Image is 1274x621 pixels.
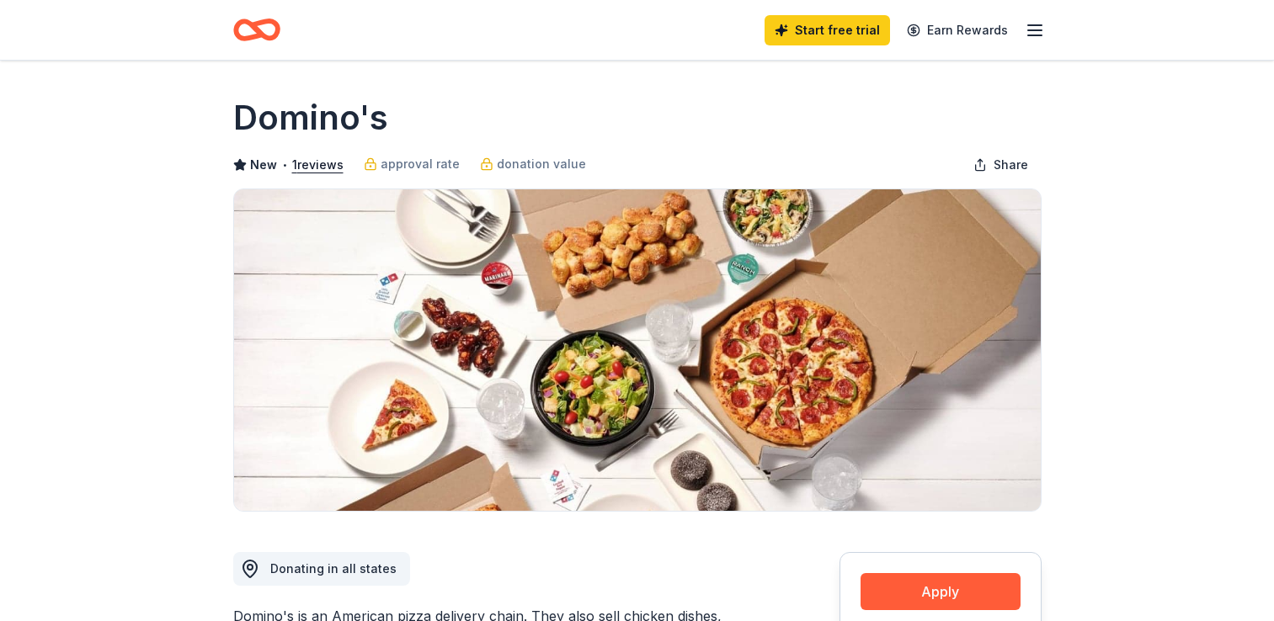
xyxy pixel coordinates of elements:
a: donation value [480,154,586,174]
span: donation value [497,154,586,174]
button: Apply [861,573,1021,610]
button: 1reviews [292,155,344,175]
span: • [281,158,287,172]
a: Home [233,10,280,50]
a: approval rate [364,154,460,174]
span: Share [994,155,1028,175]
button: Share [960,148,1042,182]
a: Start free trial [765,15,890,45]
img: Image for Domino's [234,189,1041,511]
span: approval rate [381,154,460,174]
span: New [250,155,277,175]
h1: Domino's [233,94,388,141]
a: Earn Rewards [897,15,1018,45]
span: Donating in all states [270,561,397,576]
